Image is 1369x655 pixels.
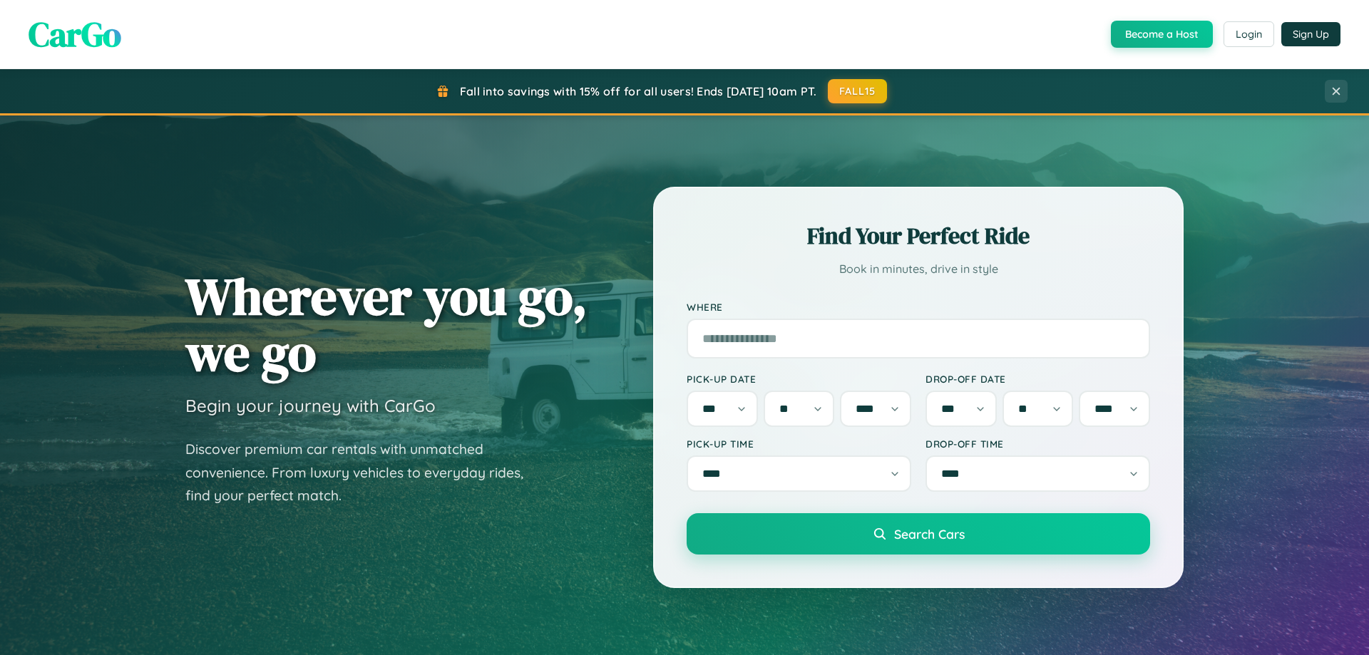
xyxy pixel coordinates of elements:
button: FALL15 [828,79,888,103]
label: Pick-up Date [687,373,911,385]
button: Sign Up [1281,22,1340,46]
label: Drop-off Time [926,438,1150,450]
p: Discover premium car rentals with unmatched convenience. From luxury vehicles to everyday rides, ... [185,438,542,507]
span: Fall into savings with 15% off for all users! Ends [DATE] 10am PT. [460,84,817,98]
label: Where [687,301,1150,313]
p: Book in minutes, drive in style [687,259,1150,279]
label: Drop-off Date [926,373,1150,385]
span: CarGo [29,11,121,58]
h2: Find Your Perfect Ride [687,220,1150,252]
button: Search Cars [687,513,1150,555]
h1: Wherever you go, we go [185,268,588,381]
button: Login [1224,21,1274,47]
span: Search Cars [894,526,965,542]
h3: Begin your journey with CarGo [185,395,436,416]
button: Become a Host [1111,21,1213,48]
label: Pick-up Time [687,438,911,450]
